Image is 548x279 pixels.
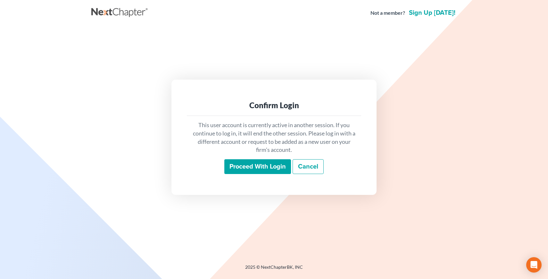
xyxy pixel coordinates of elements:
[526,257,542,273] div: Open Intercom Messenger
[293,159,324,174] a: Cancel
[408,10,457,16] a: Sign up [DATE]!
[370,9,405,17] strong: Not a member?
[91,264,457,275] div: 2025 © NextChapterBK, INC
[224,159,291,174] input: Proceed with login
[192,121,356,154] p: This user account is currently active in another session. If you continue to log in, it will end ...
[192,100,356,110] div: Confirm Login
